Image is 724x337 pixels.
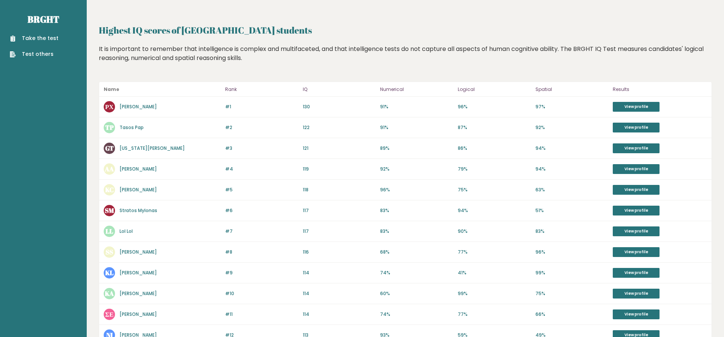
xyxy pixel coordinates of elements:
p: 74% [380,311,453,318]
a: View profile [613,164,660,174]
p: 97% [535,103,609,110]
p: 89% [380,145,453,152]
div: It is important to remember that intelligence is complex and multifaceted, and that intelligence ... [99,45,712,74]
p: 118 [303,186,376,193]
a: [PERSON_NAME] [120,311,157,317]
p: 94% [535,145,609,152]
p: Logical [458,85,531,94]
a: Brght [28,13,59,25]
p: 75% [458,186,531,193]
p: 74% [380,269,453,276]
p: #1 [225,103,298,110]
text: KA [105,289,114,298]
a: View profile [613,289,660,299]
text: SM [105,206,114,215]
p: 60% [380,290,453,297]
p: 79% [458,166,531,172]
p: 87% [458,124,531,131]
p: 96% [458,103,531,110]
p: 66% [535,311,609,318]
p: #2 [225,124,298,131]
p: #3 [225,145,298,152]
p: 83% [380,207,453,214]
h2: Highest IQ scores of [GEOGRAPHIC_DATA] students [99,23,712,37]
a: View profile [613,206,660,215]
p: 77% [458,249,531,255]
text: ΡΧ [105,102,114,111]
p: 96% [535,249,609,255]
p: 114 [303,269,376,276]
text: AA [104,165,114,173]
p: #7 [225,228,298,235]
p: 68% [380,249,453,255]
a: [PERSON_NAME] [120,269,157,276]
a: View profile [613,123,660,132]
a: Lol Lol [120,228,133,234]
a: [US_STATE][PERSON_NAME] [120,145,185,151]
p: 83% [535,228,609,235]
a: [PERSON_NAME] [120,290,157,297]
p: #11 [225,311,298,318]
p: 119 [303,166,376,172]
text: SS [106,248,113,256]
a: [PERSON_NAME] [120,103,157,110]
text: LL [106,227,113,235]
p: Numerical [380,85,453,94]
p: #8 [225,249,298,255]
p: Rank [225,85,298,94]
p: 114 [303,290,376,297]
p: IQ [303,85,376,94]
p: 75% [535,290,609,297]
a: Tasos Pap [120,124,144,131]
p: Spatial [535,85,609,94]
a: View profile [613,102,660,112]
p: 83% [380,228,453,235]
p: 94% [458,207,531,214]
p: 130 [303,103,376,110]
p: #4 [225,166,298,172]
p: 122 [303,124,376,131]
a: View profile [613,309,660,319]
text: KC [105,185,114,194]
a: Take the test [10,34,58,42]
text: KL [105,268,114,277]
a: [PERSON_NAME] [120,249,157,255]
p: #10 [225,290,298,297]
text: TP [105,123,114,132]
p: 96% [380,186,453,193]
p: 92% [380,166,453,172]
a: View profile [613,185,660,195]
p: 117 [303,228,376,235]
a: [PERSON_NAME] [120,186,157,193]
p: 117 [303,207,376,214]
p: 91% [380,124,453,131]
text: ΣΕ [105,310,114,319]
a: Test others [10,50,58,58]
p: #5 [225,186,298,193]
p: 114 [303,311,376,318]
a: View profile [613,247,660,257]
p: 51% [535,207,609,214]
p: 99% [535,269,609,276]
p: 90% [458,228,531,235]
p: #9 [225,269,298,276]
p: 116 [303,249,376,255]
a: View profile [613,226,660,236]
p: #6 [225,207,298,214]
p: 77% [458,311,531,318]
p: 92% [535,124,609,131]
a: View profile [613,143,660,153]
p: 41% [458,269,531,276]
p: 121 [303,145,376,152]
p: 91% [380,103,453,110]
p: Results [613,85,707,94]
text: GT [105,144,114,152]
a: Stratos Mylonas [120,207,157,214]
p: 63% [535,186,609,193]
a: View profile [613,268,660,278]
p: 94% [535,166,609,172]
a: [PERSON_NAME] [120,166,157,172]
p: 86% [458,145,531,152]
p: 99% [458,290,531,297]
b: Name [104,86,119,92]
